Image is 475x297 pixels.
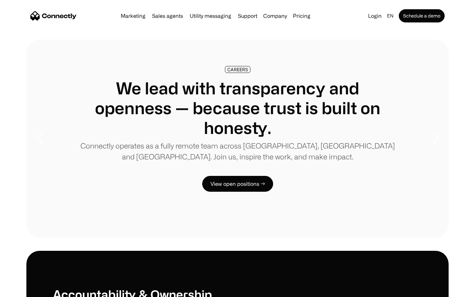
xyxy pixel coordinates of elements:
a: View open positions → [202,176,273,192]
a: Sales agents [149,13,186,18]
aside: Language selected: English [7,285,40,295]
a: Support [235,13,260,18]
div: CAREERS [227,67,248,72]
a: Schedule a demo [399,9,445,22]
h1: We lead with transparency and openness — because trust is built on honesty. [79,78,396,138]
div: en [387,11,394,20]
p: Connectly operates as a fully remote team across [GEOGRAPHIC_DATA], [GEOGRAPHIC_DATA] and [GEOGRA... [79,140,396,162]
div: Company [263,11,287,20]
a: Marketing [118,13,148,18]
a: Pricing [290,13,313,18]
ul: Language list [13,285,40,295]
a: Utility messaging [187,13,234,18]
a: Login [365,11,384,20]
